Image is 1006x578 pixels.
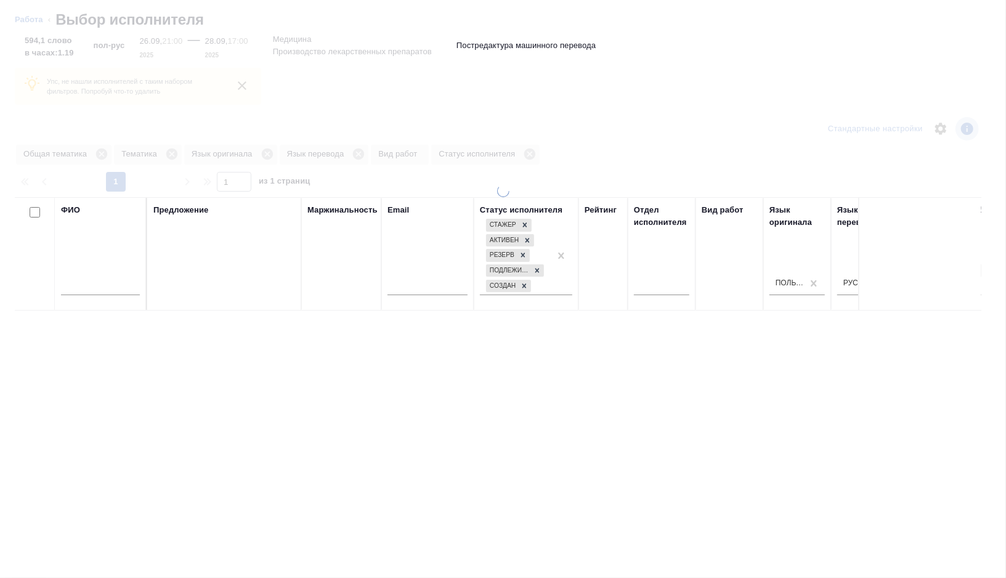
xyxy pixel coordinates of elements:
div: ФИО [61,204,80,216]
div: Предложение [153,204,209,216]
div: Стажер [486,219,518,232]
div: Подлежит внедрению [486,264,530,277]
div: Активен [486,234,521,247]
div: Статус исполнителя [480,204,562,216]
div: Маржинальность [307,204,378,216]
div: Стажер, Активен, Резерв, Подлежит внедрению, Создан [485,233,535,248]
div: Рейтинг [585,204,617,216]
p: Постредактура машинного перевода [456,39,596,52]
div: Создан [486,280,517,293]
div: Стажер, Активен, Резерв, Подлежит внедрению, Создан [485,263,545,279]
div: Стажер, Активен, Резерв, Подлежит внедрению, Создан [485,248,531,263]
div: Русский [843,278,872,288]
div: Вид работ [702,204,744,216]
div: Резерв [486,249,516,262]
div: Email [387,204,409,216]
div: Язык оригинала [769,204,825,229]
div: Отдел исполнителя [634,204,689,229]
div: Стажер, Активен, Резерв, Подлежит внедрению, Создан [485,279,532,294]
div: Стажер, Активен, Резерв, Подлежит внедрению, Создан [485,218,533,233]
div: Польский [776,278,804,288]
div: Язык перевода [837,204,893,229]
